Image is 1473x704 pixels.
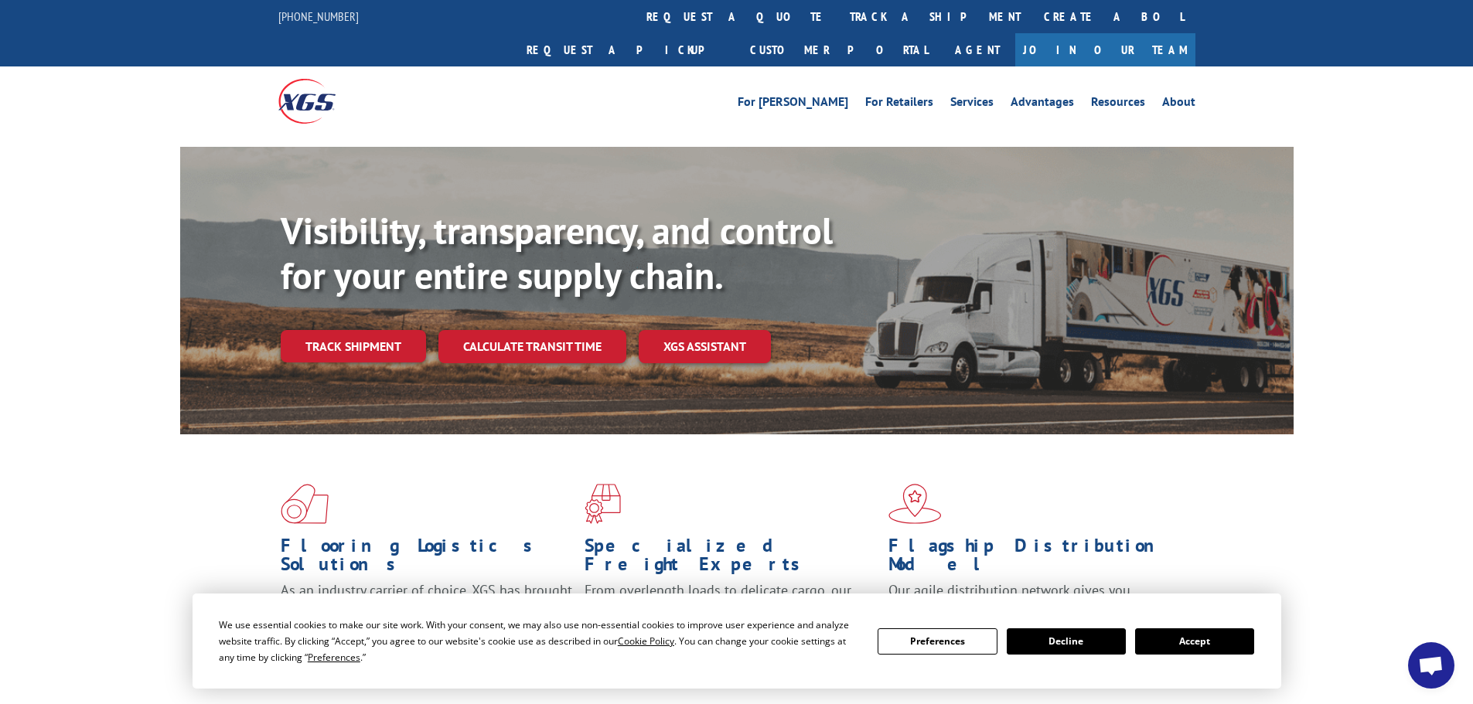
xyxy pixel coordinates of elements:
[281,581,572,636] span: As an industry carrier of choice, XGS has brought innovation and dedication to flooring logistics...
[1408,642,1454,689] div: Open chat
[278,9,359,24] a: [PHONE_NUMBER]
[878,628,997,655] button: Preferences
[639,330,771,363] a: XGS ASSISTANT
[585,536,877,581] h1: Specialized Freight Experts
[515,33,738,66] a: Request a pickup
[1091,96,1145,113] a: Resources
[193,593,1281,689] div: Cookie Consent Prompt
[438,330,626,363] a: Calculate transit time
[585,484,621,524] img: xgs-icon-focused-on-flooring-red
[1011,96,1074,113] a: Advantages
[1007,628,1126,655] button: Decline
[888,536,1181,581] h1: Flagship Distribution Model
[219,617,859,665] div: We use essential cookies to make our site work. With your consent, we may also use non-essential ...
[888,581,1173,617] span: Our agile distribution network gives you nationwide inventory management on demand.
[585,581,877,650] p: From overlength loads to delicate cargo, our experienced staff knows the best way to move your fr...
[939,33,1015,66] a: Agent
[281,484,329,524] img: xgs-icon-total-supply-chain-intelligence-red
[618,634,674,648] span: Cookie Policy
[950,96,994,113] a: Services
[865,96,933,113] a: For Retailers
[1162,96,1195,113] a: About
[738,96,848,113] a: For [PERSON_NAME]
[1135,628,1254,655] button: Accept
[281,536,573,581] h1: Flooring Logistics Solutions
[1015,33,1195,66] a: Join Our Team
[308,651,360,664] span: Preferences
[738,33,939,66] a: Customer Portal
[281,330,426,362] a: Track shipment
[281,206,833,299] b: Visibility, transparency, and control for your entire supply chain.
[888,484,942,524] img: xgs-icon-flagship-distribution-model-red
